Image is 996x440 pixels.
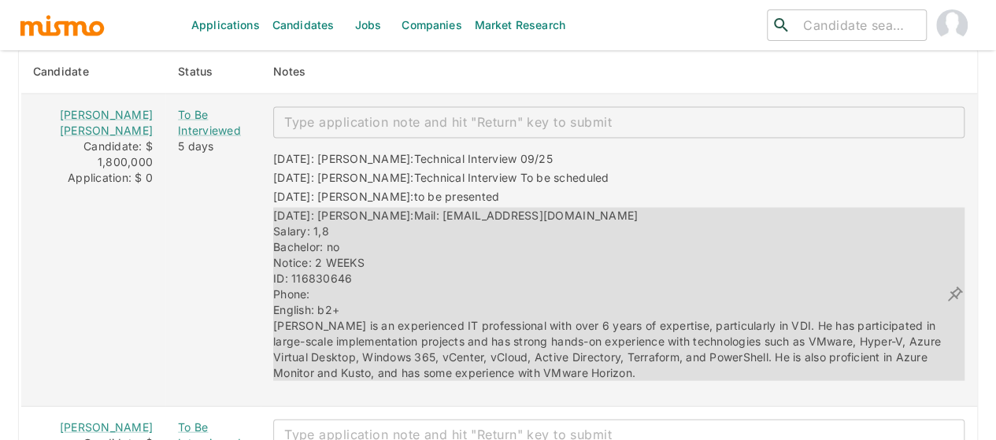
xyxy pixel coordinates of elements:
[20,50,166,94] th: Candidate
[273,209,944,379] span: Mail: [EMAIL_ADDRESS][DOMAIN_NAME] Salary: 1,8 Bachelor: no Notice: 2 WEEKS ID: 116830646 Phone: ...
[797,14,920,36] input: Candidate search
[414,171,609,184] span: Technical Interview To be scheduled
[178,107,248,139] a: To Be Interviewed
[273,151,553,170] div: [DATE]: [PERSON_NAME]:
[34,170,153,186] div: Application: $ 0
[165,50,261,94] th: Status
[414,152,553,165] span: Technical Interview 09/25
[178,139,248,154] div: 5 days
[34,139,153,170] div: Candidate: $ 1,800,000
[60,420,153,434] a: [PERSON_NAME]
[261,50,977,94] th: Notes
[936,9,968,41] img: Maia Reyes
[273,189,499,208] div: [DATE]: [PERSON_NAME]:
[19,13,106,37] img: logo
[273,208,946,381] div: [DATE]: [PERSON_NAME]:
[414,190,500,203] span: to be presented
[273,170,609,189] div: [DATE]: [PERSON_NAME]:
[60,108,153,137] a: [PERSON_NAME] [PERSON_NAME]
